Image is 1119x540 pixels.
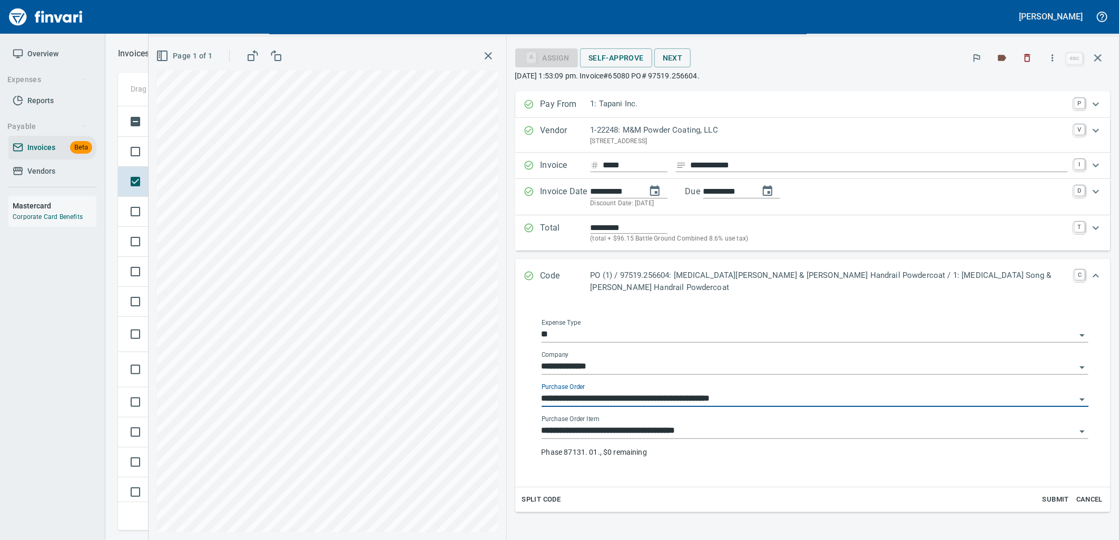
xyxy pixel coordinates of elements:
[6,4,85,29] img: Finvari
[118,47,149,60] nav: breadcrumb
[663,52,683,65] span: Next
[542,352,569,358] label: Company
[27,165,55,178] span: Vendors
[1074,98,1085,108] a: P
[541,124,591,146] p: Vendor
[541,185,591,209] p: Invoice Date
[1067,53,1083,64] a: esc
[8,136,96,159] a: InvoicesBeta
[8,159,96,183] a: Vendors
[515,92,1111,118] div: Expand
[3,70,91,89] button: Expenses
[1075,328,1089,343] button: Open
[591,124,1068,136] p: 1-22248: M&M Powder Coating, LLC
[541,222,591,244] p: Total
[591,159,599,172] svg: Invoice number
[519,492,564,508] button: Split Code
[27,94,54,107] span: Reports
[685,185,735,198] p: Due
[1039,492,1073,508] button: Submit
[1016,46,1039,69] button: Discard
[13,213,83,221] a: Corporate Card Benefits
[591,234,1068,244] p: (total + $96.15 Battle Ground Combined 8.6% use tax)
[1064,45,1111,71] span: Close invoice
[642,178,668,204] button: change date
[522,494,561,506] span: Split Code
[588,52,644,65] span: Self-Approve
[542,320,581,326] label: Expense Type
[515,259,1111,304] div: Expand
[542,384,585,391] label: Purchase Order
[1075,494,1104,506] span: Cancel
[542,447,1088,457] p: Phase 87131. 01., $0 remaining
[515,153,1111,179] div: Expand
[7,73,87,86] span: Expenses
[1042,494,1070,506] span: Submit
[541,159,591,173] p: Invoice
[515,53,578,62] div: Assign
[541,269,591,293] p: Code
[1017,8,1085,25] button: [PERSON_NAME]
[515,118,1111,153] div: Expand
[1075,360,1089,375] button: Open
[515,179,1111,215] div: Expand
[591,198,1068,209] p: Discount Date: [DATE]
[654,48,691,68] button: Next
[3,117,91,136] button: Payable
[515,215,1111,251] div: Expand
[70,142,92,154] span: Beta
[1019,11,1083,22] h5: [PERSON_NAME]
[7,120,87,133] span: Payable
[676,160,686,171] svg: Invoice description
[1075,424,1089,439] button: Open
[580,48,652,68] button: Self-Approve
[27,141,55,154] span: Invoices
[1074,185,1085,196] a: D
[13,200,96,212] h6: Mastercard
[591,136,1068,147] p: [STREET_ADDRESS]
[8,89,96,113] a: Reports
[1073,492,1106,508] button: Cancel
[542,416,599,423] label: Purchase Order Item
[515,304,1111,512] div: Expand
[8,42,96,66] a: Overview
[131,84,285,94] p: Drag a column heading here to group the table
[1074,222,1085,232] a: T
[1075,392,1089,407] button: Open
[158,49,212,63] span: Page 1 of 1
[154,46,217,66] button: Page 1 of 1
[1074,124,1085,135] a: V
[755,178,780,204] button: change due date
[591,269,1069,293] p: PO (1) / 97519.256604: [MEDICAL_DATA][PERSON_NAME] & [PERSON_NAME] Handrail Powdercoat / 1: [MEDI...
[27,47,58,61] span: Overview
[515,71,1111,81] p: [DATE] 1:53:09 pm. Invoice#65080 PO# 97519.256604.
[591,98,1068,110] p: 1: Tapani Inc.
[541,98,591,112] p: Pay From
[1075,269,1085,280] a: C
[118,47,149,60] p: Invoices
[1074,159,1085,169] a: I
